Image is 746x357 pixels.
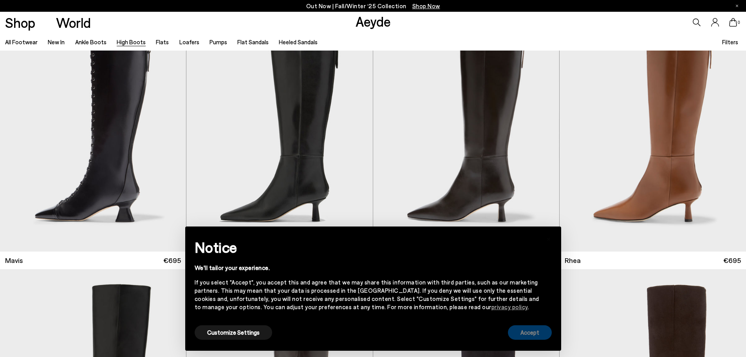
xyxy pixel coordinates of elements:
a: Flats [156,38,169,45]
span: €695 [163,256,181,265]
img: Rhea Chiseled Boots [373,18,559,252]
a: Ankle Boots [75,38,107,45]
a: Rhea €695 [560,252,746,269]
div: 1 / 6 [373,18,559,252]
button: Accept [508,325,552,340]
span: 0 [737,20,741,25]
a: Heeled Sandals [279,38,318,45]
a: privacy policy [491,303,528,310]
span: Navigate to /collections/new-in [412,2,440,9]
img: Rhea Chiseled Boots [186,18,372,252]
a: Loafers [179,38,199,45]
img: Rhea Chiseled Boots [560,18,746,252]
a: Aeyde [356,13,391,29]
span: Mavis [5,256,23,265]
a: World [56,16,91,29]
a: All Footwear [5,38,38,45]
a: 6 / 6 1 / 6 2 / 6 3 / 6 4 / 6 5 / 6 6 / 6 1 / 6 Next slide Previous slide [373,18,559,252]
button: Customize Settings [195,325,272,340]
span: Rhea [565,256,581,265]
h2: Notice [195,237,539,257]
a: Flat Sandals [237,38,269,45]
a: High Boots [117,38,146,45]
span: × [546,232,551,244]
a: New In [48,38,65,45]
a: Shop [5,16,35,29]
p: Out Now | Fall/Winter ‘25 Collection [306,1,440,11]
button: Close this notice [539,229,558,248]
span: €695 [723,256,741,265]
a: 0 [729,18,737,27]
span: Filters [722,38,738,45]
div: We'll tailor your experience. [195,264,539,272]
div: If you select "Accept", you accept this and agree that we may share this information with third p... [195,278,539,311]
a: Pumps [210,38,227,45]
div: 2 / 6 [559,18,745,252]
img: Rhea Chiseled Boots [559,18,745,252]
